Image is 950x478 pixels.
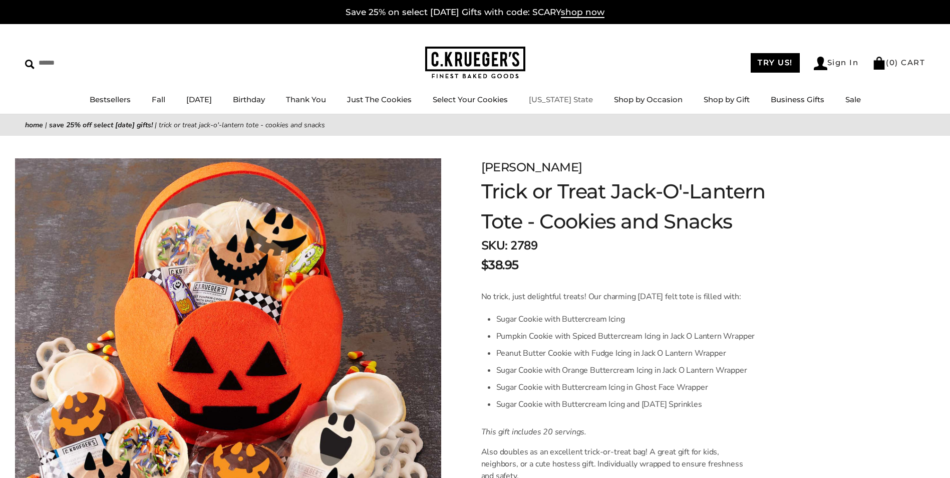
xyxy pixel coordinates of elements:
[510,237,537,254] span: 2789
[425,47,525,79] img: C.KRUEGER'S
[155,120,157,130] span: |
[152,95,165,104] a: Fall
[814,57,827,70] img: Account
[233,95,265,104] a: Birthday
[90,95,131,104] a: Bestsellers
[845,95,861,104] a: Sale
[496,379,755,396] li: Sugar Cookie with Buttercream Icing in Ghost Face Wrapper
[751,53,800,73] a: TRY US!
[496,311,755,328] li: Sugar Cookie with Buttercream Icing
[159,120,325,130] span: Trick or Treat Jack-O'-Lantern Tote - Cookies and Snacks
[347,95,412,104] a: Just The Cookies
[433,95,508,104] a: Select Your Cookies
[481,291,755,303] p: No trick, just delightful treats! Our charming [DATE] felt tote is filled with:
[25,55,144,71] input: Search
[872,57,886,70] img: Bag
[496,345,755,362] li: Peanut Butter Cookie with Fudge Icing in Jack O Lantern Wrapper
[614,95,683,104] a: Shop by Occasion
[481,256,519,274] span: $38.95
[529,95,593,104] a: [US_STATE] State
[481,158,801,176] div: [PERSON_NAME]
[889,58,895,67] span: 0
[286,95,326,104] a: Thank You
[814,57,859,70] a: Sign In
[25,120,43,130] a: Home
[25,119,925,131] nav: breadcrumbs
[496,362,755,379] li: Sugar Cookie with Orange Buttercream Icing in Jack O Lantern Wrapper
[496,328,755,345] li: Pumpkin Cookie with Spiced Buttercream Icing in Jack O Lantern Wrapper
[186,95,212,104] a: [DATE]
[45,120,47,130] span: |
[481,237,508,254] strong: SKU:
[25,60,35,69] img: Search
[704,95,750,104] a: Shop by Gift
[771,95,824,104] a: Business Gifts
[346,7,604,18] a: Save 25% on select [DATE] Gifts with code: SCARYshop now
[49,120,153,130] a: Save 25% off Select [DATE] Gifts!
[561,7,604,18] span: shop now
[481,176,801,236] h1: Trick or Treat Jack-O'-Lantern Tote - Cookies and Snacks
[872,58,925,67] a: (0) CART
[496,396,755,413] li: Sugar Cookie with Buttercream Icing and [DATE] Sprinkles
[481,426,587,437] em: This gift includes 20 servings.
